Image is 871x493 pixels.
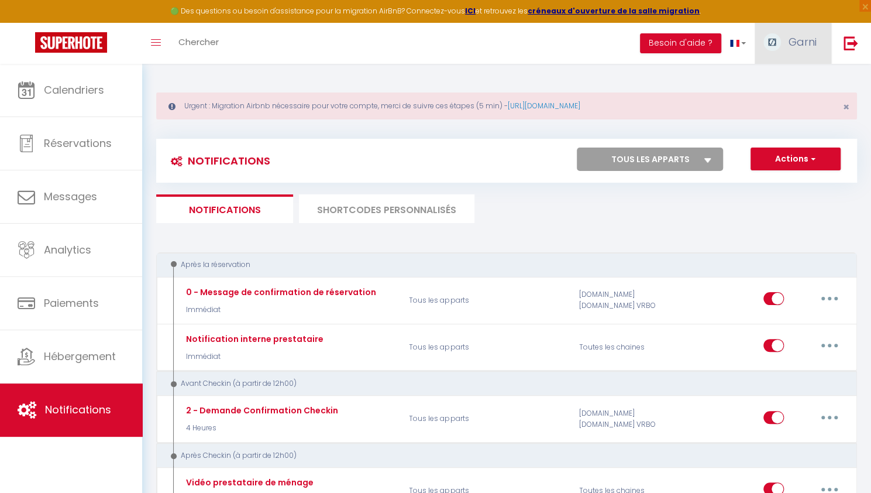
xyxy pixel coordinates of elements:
[44,189,97,204] span: Messages
[167,259,833,271] div: Après la réservation
[401,402,571,436] p: Tous les apparts
[843,102,849,112] button: Close
[843,100,849,114] span: ×
[156,194,293,223] li: Notifications
[9,5,44,40] button: Ouvrir le widget de chat LiveChat
[183,286,376,299] div: 0 - Message de confirmation de réservation
[844,36,858,50] img: logout
[35,32,107,53] img: Super Booking
[178,36,219,48] span: Chercher
[571,330,684,364] div: Toutes les chaines
[183,423,338,434] p: 4 Heures
[640,33,721,53] button: Besoin d'aide ?
[44,296,99,310] span: Paiements
[44,83,104,97] span: Calendriers
[44,349,116,364] span: Hébergement
[401,330,571,364] p: Tous les apparts
[45,402,111,417] span: Notifications
[763,33,781,51] img: ...
[167,378,833,389] div: Avant Checkin (à partir de 12h00)
[44,136,112,150] span: Réservations
[401,283,571,317] p: Tous les apparts
[508,101,580,111] a: [URL][DOMAIN_NAME]
[165,148,270,174] h3: Notifications
[183,351,323,362] p: Immédiat
[183,476,314,489] div: Vidéo prestataire de ménage
[528,6,700,16] a: créneaux d'ouverture de la salle migration
[755,23,831,64] a: ... Garni
[183,404,338,417] div: 2 - Demande Confirmation Checkin
[750,148,841,171] button: Actions
[299,194,474,223] li: SHORTCODES PERSONNALISÉS
[789,35,817,49] span: Garni
[571,283,684,317] div: [DOMAIN_NAME] [DOMAIN_NAME] VRBO
[571,402,684,436] div: [DOMAIN_NAME] [DOMAIN_NAME] VRBO
[167,450,833,461] div: Après Checkin (à partir de 12h00)
[183,333,323,345] div: Notification interne prestataire
[44,242,91,257] span: Analytics
[156,93,857,119] div: Urgent : Migration Airbnb nécessaire pour votre compte, merci de suivre ces étapes (5 min) -
[465,6,476,16] a: ICI
[183,304,376,316] p: Immédiat
[170,23,228,64] a: Chercher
